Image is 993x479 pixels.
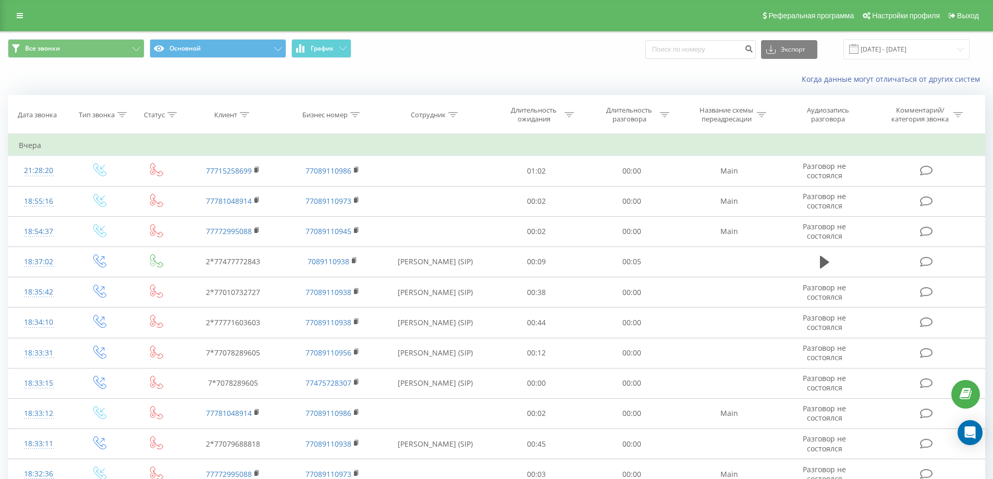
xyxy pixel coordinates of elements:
div: 18:33:31 [19,343,59,363]
a: 77772995088 [206,226,252,236]
td: [PERSON_NAME] (SIP) [382,338,489,368]
td: 2*77079688818 [183,429,283,459]
td: 00:00 [584,338,680,368]
button: График [291,39,351,58]
td: 00:05 [584,247,680,277]
td: 00:00 [584,368,680,398]
input: Поиск по номеру [645,40,756,59]
div: Сотрудник [411,110,446,119]
td: 00:45 [489,429,584,459]
td: [PERSON_NAME] (SIP) [382,429,489,459]
td: Main [679,186,778,216]
span: Выход [957,11,979,20]
div: 18:33:15 [19,373,59,394]
a: 77781048914 [206,196,252,206]
td: 00:38 [489,277,584,308]
a: 77089110945 [305,226,351,236]
td: 01:02 [489,156,584,186]
span: Разговор не состоялся [803,343,846,362]
td: 00:00 [584,429,680,459]
td: [PERSON_NAME] (SIP) [382,277,489,308]
a: 77772995088 [206,469,252,479]
td: Main [679,156,778,186]
td: 00:12 [489,338,584,368]
span: Разговор не состоялся [803,373,846,392]
td: 00:02 [489,216,584,247]
td: 00:00 [584,308,680,338]
span: Разговор не состоялся [803,434,846,453]
td: 00:02 [489,398,584,428]
a: 77089110973 [305,196,351,206]
span: Все звонки [25,44,60,53]
div: 18:55:16 [19,191,59,212]
div: Комментарий/категория звонка [890,106,951,124]
span: Разговор не состоялся [803,191,846,211]
a: 77089110986 [305,166,351,176]
button: Экспорт [761,40,817,59]
td: Main [679,216,778,247]
button: Основной [150,39,286,58]
td: 00:00 [584,216,680,247]
a: 77089110973 [305,469,351,479]
span: Разговор не состоялся [803,313,846,332]
span: Разговор не состоялся [803,161,846,180]
td: 00:44 [489,308,584,338]
span: Настройки профиля [872,11,940,20]
div: Длительность разговора [602,106,657,124]
td: 00:00 [489,368,584,398]
div: Бизнес номер [302,110,348,119]
div: Длительность ожидания [506,106,562,124]
td: 00:00 [584,277,680,308]
td: 00:00 [584,398,680,428]
a: 77089110938 [305,439,351,449]
td: 2*77477772843 [183,247,283,277]
span: Разговор не состоялся [803,222,846,241]
div: 18:35:42 [19,282,59,302]
div: 18:34:10 [19,312,59,333]
div: Open Intercom Messenger [958,420,983,445]
div: Статус [144,110,165,119]
span: Разговор не состоялся [803,403,846,423]
td: [PERSON_NAME] (SIP) [382,368,489,398]
span: График [311,45,334,52]
a: 77781048914 [206,408,252,418]
a: 77715258699 [206,166,252,176]
div: 18:33:11 [19,434,59,454]
td: Main [679,398,778,428]
td: 00:00 [584,186,680,216]
td: 00:02 [489,186,584,216]
td: 7*77078289605 [183,338,283,368]
div: 18:33:12 [19,403,59,424]
a: 77475728307 [305,378,351,388]
a: Когда данные могут отличаться от других систем [802,74,985,84]
div: 18:37:02 [19,252,59,272]
div: 21:28:20 [19,161,59,181]
div: Клиент [214,110,237,119]
div: Дата звонка [18,110,57,119]
button: Все звонки [8,39,144,58]
td: 7*7078289605 [183,368,283,398]
span: Разговор не состоялся [803,283,846,302]
td: 00:00 [584,156,680,186]
a: 77089110986 [305,408,351,418]
a: 77089110938 [305,287,351,297]
td: 2*77010732727 [183,277,283,308]
a: 7089110938 [308,256,349,266]
span: Реферальная программа [768,11,854,20]
td: 00:09 [489,247,584,277]
div: Тип звонка [79,110,115,119]
a: 77089110956 [305,348,351,358]
a: 77089110938 [305,317,351,327]
td: [PERSON_NAME] (SIP) [382,247,489,277]
div: 18:54:37 [19,222,59,242]
td: Вчера [8,135,985,156]
td: 2*77771603603 [183,308,283,338]
div: Аудиозапись разговора [794,106,862,124]
div: Название схемы переадресации [698,106,754,124]
td: [PERSON_NAME] (SIP) [382,308,489,338]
